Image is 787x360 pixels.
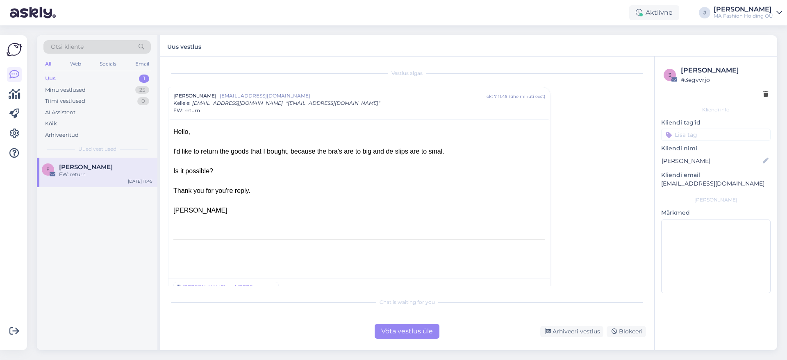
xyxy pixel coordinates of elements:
div: Arhiveeri vestlus [540,326,603,337]
div: Kõik [45,120,57,128]
div: 25 [135,86,149,94]
div: Tiimi vestlused [45,97,85,105]
div: Minu vestlused [45,86,86,94]
span: Uued vestlused [78,145,116,153]
div: AI Assistent [45,109,75,117]
div: MA Fashion Holding OÜ [714,13,773,19]
p: Kliendi nimi [661,144,771,153]
div: Kliendi info [661,106,771,113]
span: "[EMAIL_ADDRESS][DOMAIN_NAME]" [286,100,380,106]
div: Thank you for you're reply. [173,186,545,196]
span: [EMAIL_ADDRESS][DOMAIN_NAME] [220,92,487,100]
p: Kliendi email [661,171,771,179]
div: 2.2 MB [259,283,275,291]
div: Socials [98,59,118,69]
div: J [699,7,710,18]
input: Lisa nimi [662,156,761,165]
div: 1 [139,75,149,83]
p: Märkmed [661,208,771,217]
div: Vestlus algas [168,70,646,77]
img: Askly Logo [7,42,22,57]
div: [PERSON_NAME] [714,6,773,13]
span: F [46,166,50,172]
div: Aktiivne [629,5,679,20]
input: Lisa tag [661,129,771,141]
div: All [43,59,53,69]
div: [PERSON_NAME] and [PERSON_NAME] Return .pdf [182,283,257,291]
span: [EMAIL_ADDRESS][DOMAIN_NAME] [192,100,283,106]
div: [PERSON_NAME] [661,196,771,204]
div: Hello, [173,127,545,137]
div: Võta vestlus üle [375,324,439,339]
a: [PERSON_NAME]MA Fashion Holding OÜ [714,6,782,19]
div: Web [68,59,83,69]
span: Otsi kliente [51,43,84,51]
a: [PERSON_NAME] and [PERSON_NAME] Return .pdf2.2 MB [173,282,279,292]
div: I'd like to return the goods that I bought, because the bra's are to big and de slips are to smal. [173,147,545,156]
span: [PERSON_NAME] [173,92,216,100]
div: Arhiveeritud [45,131,79,139]
div: okt 7 11:45 [487,93,507,100]
div: [PERSON_NAME] [173,206,545,215]
div: Is it possible? [173,166,545,176]
span: FW: return [173,107,200,114]
div: [PERSON_NAME] [681,66,768,75]
div: # 3egvvrjo [681,75,768,84]
div: FW: return [59,171,152,178]
div: ( ühe minuti eest ) [509,93,545,100]
span: Kellele : [173,100,191,106]
div: Chat is waiting for you [168,299,646,306]
div: [DATE] 11:45 [128,178,152,184]
p: Kliendi tag'id [661,118,771,127]
p: [EMAIL_ADDRESS][DOMAIN_NAME] [661,179,771,188]
div: Uus [45,75,56,83]
label: Uus vestlus [167,40,201,51]
div: Blokeeri [607,326,646,337]
div: 0 [137,97,149,105]
div: Email [134,59,151,69]
span: Femke De Wannemacker [59,163,113,171]
span: 3 [669,72,671,78]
